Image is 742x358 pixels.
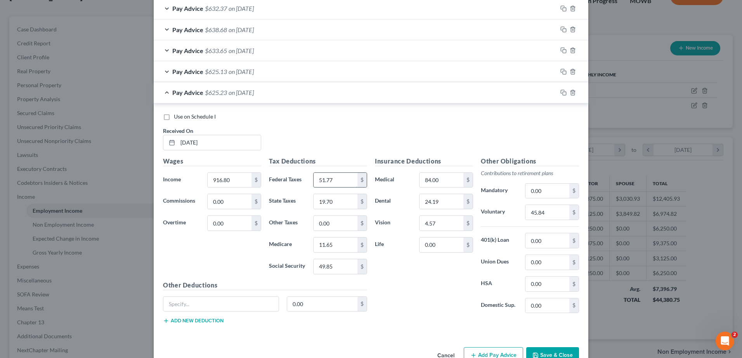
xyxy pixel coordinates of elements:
div: $ [357,297,367,312]
span: $638.68 [205,26,227,33]
div: $ [357,194,367,209]
iframe: Intercom live chat [716,332,734,350]
label: Dental [371,194,415,209]
span: on [DATE] [229,47,254,54]
label: Commissions [159,194,203,209]
input: 0.00 [208,194,251,209]
input: MM/DD/YYYY [178,135,261,150]
input: 0.00 [208,173,251,188]
input: 0.00 [314,216,357,231]
div: $ [251,194,261,209]
span: $633.65 [205,47,227,54]
label: Other Taxes [265,215,309,231]
span: $625.13 [205,68,227,75]
span: Received On [163,127,193,134]
input: Specify... [163,297,279,312]
span: Pay Advice [172,89,203,96]
div: $ [357,216,367,231]
label: Vision [371,215,415,231]
div: $ [569,255,579,270]
div: $ [569,277,579,291]
label: Overtime [159,215,203,231]
button: Add new deduction [163,318,224,324]
span: on [DATE] [229,89,254,96]
div: $ [569,298,579,313]
input: 0.00 [420,194,463,209]
input: 0.00 [420,173,463,188]
label: 401(k) Loan [477,233,521,248]
input: 0.00 [314,238,357,252]
span: $632.37 [205,5,227,12]
span: Pay Advice [172,47,203,54]
span: on [DATE] [229,68,254,75]
label: HSA [477,276,521,292]
input: 0.00 [525,277,569,291]
span: Pay Advice [172,5,203,12]
input: 0.00 [525,184,569,198]
input: 0.00 [208,216,251,231]
span: 2 [732,332,738,338]
span: Use on Schedule I [174,113,216,120]
span: $625.23 [205,89,227,96]
input: 0.00 [314,259,357,274]
div: $ [357,173,367,188]
label: Federal Taxes [265,172,309,188]
div: $ [251,173,261,188]
label: Voluntary [477,205,521,220]
h5: Wages [163,157,261,166]
div: $ [463,194,473,209]
h5: Other Deductions [163,281,367,290]
div: $ [463,173,473,188]
label: State Taxes [265,194,309,209]
label: Social Security [265,259,309,274]
label: Life [371,237,415,253]
label: Medical [371,172,415,188]
span: Income [163,176,181,182]
p: Contributions to retirement plans [481,169,579,177]
div: $ [463,216,473,231]
div: $ [463,238,473,252]
label: Medicare [265,237,309,253]
input: 0.00 [420,216,463,231]
label: Union Dues [477,255,521,270]
h5: Tax Deductions [269,157,367,166]
span: Pay Advice [172,26,203,33]
input: 0.00 [525,233,569,248]
h5: Other Obligations [481,157,579,166]
div: $ [569,184,579,198]
div: $ [569,205,579,220]
label: Domestic Sup. [477,298,521,313]
input: 0.00 [314,194,357,209]
span: Pay Advice [172,68,203,75]
span: on [DATE] [229,26,254,33]
input: 0.00 [314,173,357,188]
div: $ [357,259,367,274]
input: 0.00 [420,238,463,252]
div: $ [251,216,261,231]
input: 0.00 [525,205,569,220]
input: 0.00 [525,255,569,270]
input: 0.00 [287,297,358,312]
input: 0.00 [525,298,569,313]
label: Mandatory [477,183,521,199]
div: $ [569,233,579,248]
h5: Insurance Deductions [375,157,473,166]
span: on [DATE] [229,5,254,12]
div: $ [357,238,367,252]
